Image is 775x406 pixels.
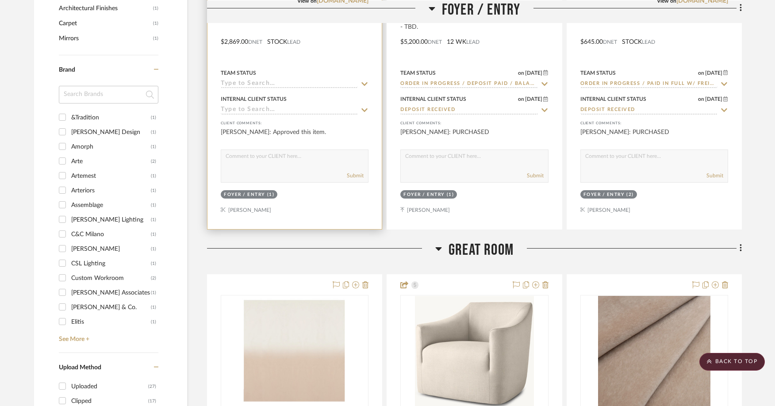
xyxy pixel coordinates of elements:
[400,80,537,88] input: Type to Search…
[400,128,548,146] div: [PERSON_NAME]: PURCHASED
[151,154,156,169] div: (2)
[71,286,151,300] div: [PERSON_NAME] Associates
[59,364,101,371] span: Upload Method
[698,96,704,102] span: on
[347,172,364,180] button: Submit
[221,69,256,77] div: Team Status
[400,69,436,77] div: Team Status
[59,86,158,103] input: Search Brands
[71,125,151,139] div: [PERSON_NAME] Design
[151,300,156,314] div: (1)
[151,184,156,198] div: (1)
[518,96,524,102] span: on
[221,128,368,146] div: [PERSON_NAME]: Approved this item.
[71,213,151,227] div: [PERSON_NAME] Lighting
[71,300,151,314] div: [PERSON_NAME] & Co.
[151,257,156,271] div: (1)
[151,286,156,300] div: (1)
[151,125,156,139] div: (1)
[151,198,156,212] div: (1)
[71,154,151,169] div: Arte
[524,70,543,76] span: [DATE]
[151,227,156,241] div: (1)
[71,169,151,183] div: Artemest
[221,80,358,88] input: Type to Search…
[59,31,151,46] span: Mirrors
[148,379,156,394] div: (27)
[151,213,156,227] div: (1)
[400,95,466,103] div: Internal Client Status
[151,169,156,183] div: (1)
[57,329,158,343] a: See More +
[626,192,634,198] div: (2)
[224,192,265,198] div: Foyer / Entry
[71,257,151,271] div: CSL Lighting
[580,69,616,77] div: Team Status
[524,96,543,102] span: [DATE]
[704,70,723,76] span: [DATE]
[221,95,287,103] div: Internal Client Status
[71,315,151,329] div: Elitis
[449,241,514,260] span: Great Room
[580,80,717,88] input: Type to Search…
[153,31,158,46] span: (1)
[71,242,151,256] div: [PERSON_NAME]
[151,242,156,256] div: (1)
[583,192,625,198] div: Foyer / Entry
[267,192,275,198] div: (1)
[151,111,156,125] div: (1)
[706,172,723,180] button: Submit
[447,192,454,198] div: (1)
[518,70,524,76] span: on
[580,128,728,146] div: [PERSON_NAME]: PURCHASED
[580,106,717,115] input: Type to Search…
[698,70,704,76] span: on
[59,16,151,31] span: Carpet
[400,106,537,115] input: Type to Search…
[71,184,151,198] div: Arteriors
[151,315,156,329] div: (1)
[59,67,75,73] span: Brand
[221,106,358,115] input: Type to Search…
[59,1,151,16] span: Architectural Finishes
[527,172,544,180] button: Submit
[71,271,151,285] div: Custom Workroom
[71,198,151,212] div: Assemblage
[153,16,158,31] span: (1)
[71,111,151,125] div: &Tradition
[71,379,148,394] div: Uploaded
[403,192,445,198] div: Foyer / Entry
[580,95,646,103] div: Internal Client Status
[71,227,151,241] div: C&C Milano
[151,271,156,285] div: (2)
[699,353,765,371] scroll-to-top-button: BACK TO TOP
[153,1,158,15] span: (1)
[704,96,723,102] span: [DATE]
[71,140,151,154] div: Amorph
[151,140,156,154] div: (1)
